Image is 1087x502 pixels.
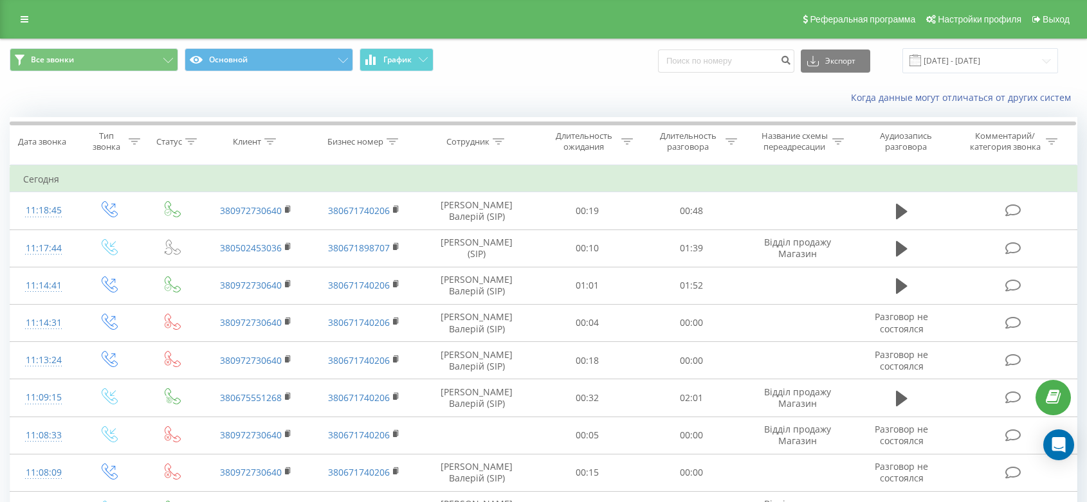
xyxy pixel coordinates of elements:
span: Разговор не состоялся [875,348,928,372]
div: 11:17:44 [23,236,64,261]
div: Аудиозапись разговора [864,130,948,152]
a: 380972730640 [220,466,282,478]
td: [PERSON_NAME] Валерій (SIP) [418,304,534,341]
a: 380671740206 [328,204,390,217]
input: Поиск по номеру [658,49,794,73]
td: 00:10 [535,229,639,267]
span: Настройки профиля [938,14,1021,24]
td: [PERSON_NAME] Валерій (SIP) [418,342,534,379]
td: 00:32 [535,379,639,417]
td: Сегодня [10,166,1077,192]
div: 11:14:41 [23,273,64,298]
td: [PERSON_NAME] Валерій (SIP) [418,454,534,491]
button: Основной [185,48,353,71]
a: 380502453036 [220,242,282,254]
a: 380972730640 [220,354,282,366]
div: 11:08:09 [23,460,64,485]
td: [PERSON_NAME] Валерій (SIP) [418,267,534,304]
span: Реферальная программа [810,14,915,24]
a: 380675551268 [220,391,282,404]
td: [PERSON_NAME] Валерій (SIP) [418,192,534,229]
td: Відділ продажу Магазин [744,417,852,454]
td: 02:01 [639,379,744,417]
td: 00:04 [535,304,639,341]
td: 01:01 [535,267,639,304]
td: [PERSON_NAME] (SIP) [418,229,534,267]
div: Длительность разговора [653,130,722,152]
a: Когда данные могут отличаться от других систем [851,91,1077,103]
span: Все звонки [31,55,74,65]
div: Статус [156,136,182,147]
a: 380972730640 [220,429,282,441]
td: 01:52 [639,267,744,304]
td: 00:48 [639,192,744,229]
div: Бизнес номер [327,136,383,147]
div: Тип звонка [88,130,125,152]
a: 380671740206 [328,354,390,366]
div: 11:08:33 [23,423,64,448]
a: 380671898707 [328,242,390,254]
td: 01:39 [639,229,744,267]
td: 00:05 [535,417,639,454]
div: 11:09:15 [23,385,64,410]
a: 380972730640 [220,279,282,291]
td: 00:00 [639,454,744,491]
span: Разговор не состоялся [875,460,928,484]
td: [PERSON_NAME] Валерій (SIP) [418,379,534,417]
div: 11:14:31 [23,310,64,336]
a: 380671740206 [328,279,390,291]
a: 380972730640 [220,204,282,217]
td: Відділ продажу Магазин [744,379,852,417]
td: 00:18 [535,342,639,379]
a: 380671740206 [328,316,390,328]
div: 11:13:24 [23,348,64,373]
a: 380671740206 [328,466,390,478]
div: Длительность ожидания [549,130,618,152]
span: Разговор не состоялся [875,423,928,447]
button: Экспорт [801,49,870,73]
a: 380972730640 [220,316,282,328]
td: 00:00 [639,304,744,341]
td: 00:00 [639,417,744,454]
div: Сотрудник [446,136,489,147]
td: 00:19 [535,192,639,229]
a: 380671740206 [328,429,390,441]
div: 11:18:45 [23,198,64,223]
span: Выход [1043,14,1070,24]
td: 00:15 [535,454,639,491]
div: Open Intercom Messenger [1043,429,1074,460]
div: Клиент [233,136,261,147]
button: Все звонки [10,48,178,71]
button: График [360,48,434,71]
a: 380671740206 [328,391,390,404]
div: Название схемы переадресации [760,130,829,152]
div: Дата звонка [18,136,66,147]
td: Відділ продажу Магазин [744,229,852,267]
span: График [383,55,412,64]
div: Комментарий/категория звонка [967,130,1043,152]
td: 00:00 [639,342,744,379]
span: Разговор не состоялся [875,310,928,334]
